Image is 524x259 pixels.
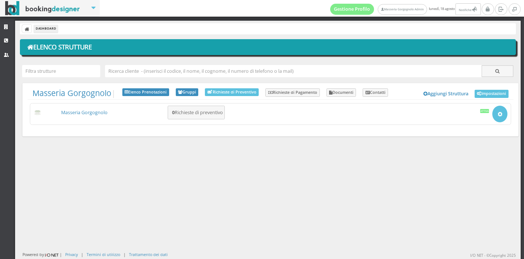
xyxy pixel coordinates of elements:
[205,88,259,96] a: Richieste di Preventivo
[32,88,111,98] a: Masseria Gorgognolo
[265,88,320,97] a: Richieste di Pagamento
[44,252,60,258] img: ionet_small_logo.png
[34,110,42,115] img: 0603869b585f11eeb13b0a069e529790_max100.png
[34,25,58,33] li: Dashboard
[420,88,473,99] a: Aggiungi Struttura
[168,106,225,119] button: 0Richieste di preventivo
[378,4,427,15] a: Masseria Gorgognolo Admin
[105,65,482,77] input: Ricerca cliente - (inserisci il codice, il nome, il cognome, il numero di telefono o la mail)
[326,88,356,97] a: Documenti
[32,88,116,98] span: |
[330,3,482,15] span: lunedì, 18 agosto
[122,88,169,96] a: Elenco Prenotazioni
[22,65,100,77] input: Filtra strutture
[176,88,199,96] a: Gruppi
[81,252,83,257] div: |
[61,109,108,116] a: Masseria Gorgognolo
[172,109,175,116] b: 0
[65,252,78,257] a: Privacy
[25,41,511,54] h1: Elenco Strutture
[22,252,62,258] div: Powered by |
[5,1,80,16] img: BookingDesigner.com
[330,4,374,15] a: Gestione Profilo
[475,90,509,98] a: Impostazioni
[123,252,126,257] div: |
[87,252,120,257] a: Termini di utilizzo
[455,3,481,15] button: Notifiche
[480,109,489,113] div: Attiva
[363,88,388,97] a: Contatti
[170,110,223,115] h5: Richieste di preventivo
[129,252,168,257] a: Trattamento dei dati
